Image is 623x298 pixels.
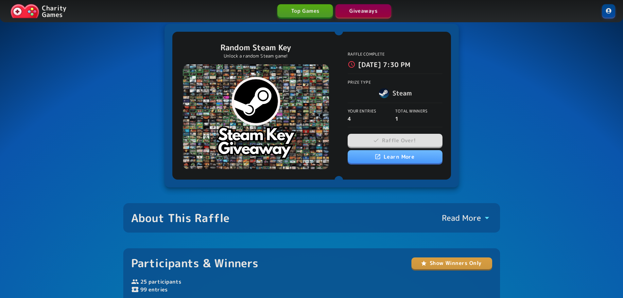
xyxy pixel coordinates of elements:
[336,4,391,17] a: Giveaways
[411,257,492,269] button: Show Winners Only
[277,4,333,17] a: Top Games
[10,4,39,18] img: Charity.Games
[395,115,442,123] p: 1
[131,256,259,270] div: Participants & Winners
[220,53,291,59] p: Unlock a random Steam game!
[131,278,492,286] p: 25 participants
[392,88,412,98] h6: Steam
[395,108,427,114] span: Total Winners
[348,79,371,85] span: Prize Type
[8,3,69,20] a: Charity Games
[123,203,500,233] button: About This RaffleRead More
[183,64,329,169] img: Random Steam Key
[442,213,481,223] p: Read More
[348,115,395,123] p: 4
[358,59,410,70] p: [DATE] 7:30 PM
[220,42,291,53] p: Random Steam Key
[131,211,230,225] div: About This Raffle
[42,5,66,18] p: Charity Games
[348,150,442,163] a: Learn More
[131,286,492,293] p: 99 entries
[348,108,376,114] span: Your Entries
[348,51,385,57] span: Raffle Complete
